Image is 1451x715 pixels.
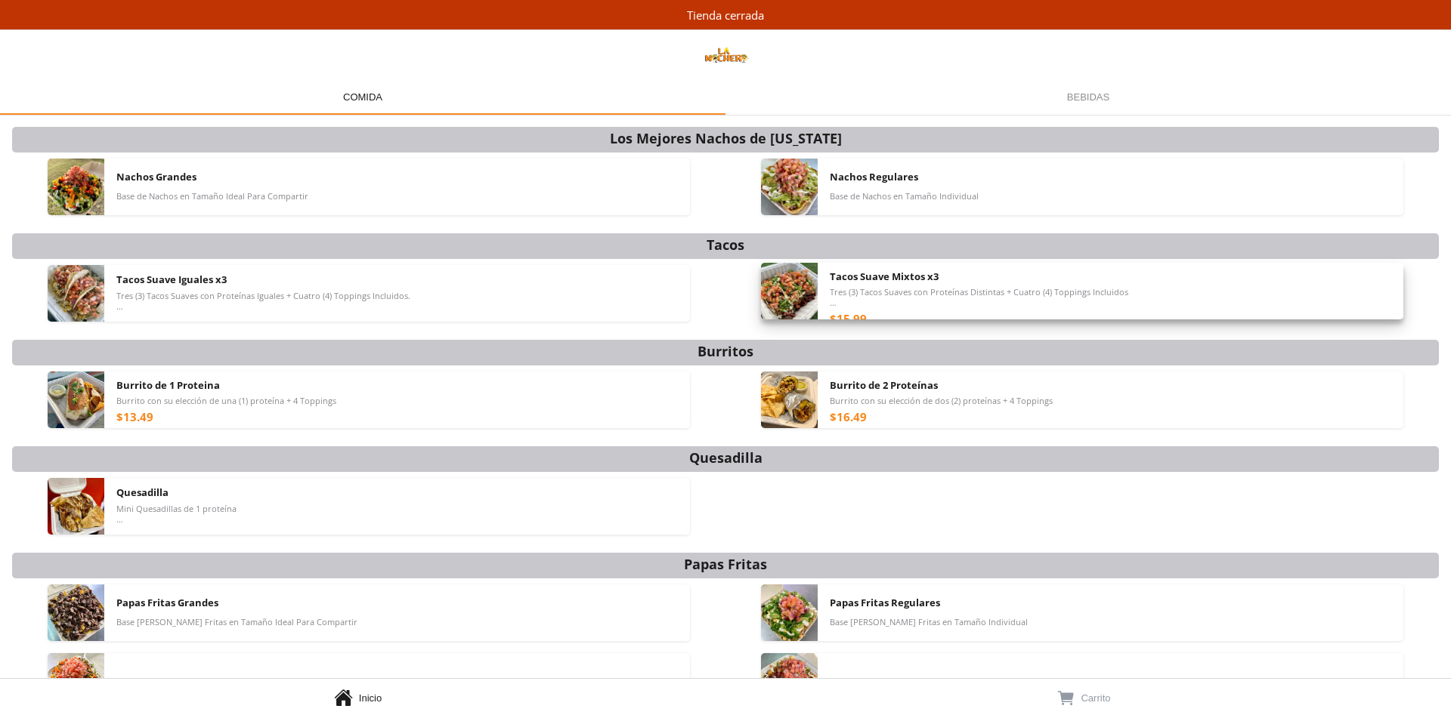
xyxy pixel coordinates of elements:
span: Papas Wedge Regulares [830,675,945,689]
span: Base [PERSON_NAME] Fritas en Tamaño Individual [830,617,1028,627]
div: $15.99 [830,311,867,326]
span: Base de Nachos en Tamaño Individual [830,191,979,202]
div: $16.49 [830,409,867,424]
span: Quesadilla [116,485,169,499]
span: Burrito con su elección de dos (2) proteínas + 4 Toppings [830,396,1053,406]
a: Carrito [725,679,1451,715]
span: Tacos Suave Mixtos x3 [830,270,939,283]
div: Tienda cerrada [687,8,764,23]
span: Tres (3) Tacos Suaves con Proteínas Iguales + Cuatro (4) Toppings Incluidos. *Toppings Serán Igua... [116,291,410,312]
span: Carrito [1081,692,1110,704]
span: Papas Fritas Regulares [830,596,940,609]
span: Inicio [359,692,382,704]
span: Papas Fritas Grandes [116,596,218,609]
span: Base [PERSON_NAME] Fritas en Tamaño Ideal Para Compartir [116,617,357,627]
div: Quesadilla [689,448,763,467]
div: Papas Fritas [684,554,767,574]
span: Burrito de 1 Proteina [116,378,220,392]
span: Papas Wedge Grandes [116,675,224,689]
div: $13.49 [116,409,153,424]
span: Tacos Suave Iguales x3 [116,273,227,286]
span: Burrito de 2 Proteínas [830,378,938,392]
span: Nachos Regulares [830,170,918,183]
div: Tacos [707,235,744,254]
span: Base de Nachos en Tamaño Ideal Para Compartir [116,191,308,202]
span: Burrito con su elección de una (1) proteína + 4 Toppings [116,396,336,406]
span: Mini Quesadillas de 1 proteína Toppings Salen Aparte [116,504,237,525]
span: Tres (3) Tacos Suaves con Proteínas Distintas + Cuatro (4) Toppings Incluidos *Toppings Serán Igu... [830,287,1128,308]
span: Nachos Grandes [116,170,196,183]
button:  [1057,688,1075,708]
div: Los Mejores Nachos de [US_STATE] [610,128,842,148]
div: Burritos [698,341,753,361]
